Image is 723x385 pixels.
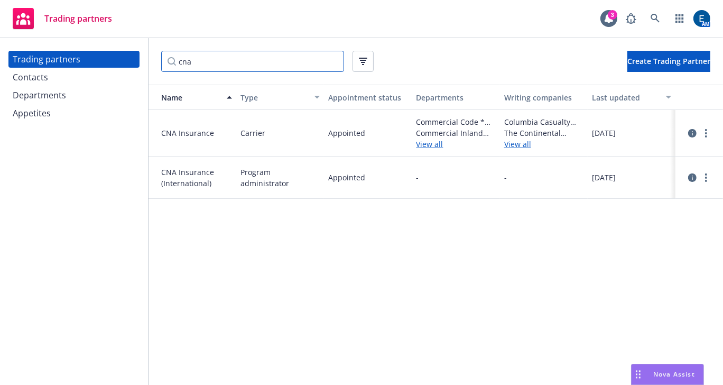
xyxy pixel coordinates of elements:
a: Trading partners [8,4,116,33]
span: - [504,172,507,183]
span: Create Trading Partner [627,56,710,66]
span: Carrier [240,127,265,139]
a: Trading partners [8,51,140,68]
button: Create Trading Partner [627,51,710,72]
a: circleInformation [686,171,699,184]
button: Name [149,85,236,110]
button: Last updated [588,85,675,110]
button: Departments [412,85,500,110]
div: Appetites [13,105,51,122]
button: Nova Assist [631,364,704,385]
div: Last updated [592,92,660,103]
a: Search [645,8,666,29]
a: Appetites [8,105,140,122]
img: photo [693,10,710,27]
span: CNA Insurance [161,127,232,139]
span: CNA Insurance (International) [161,167,232,189]
span: [DATE] [592,127,616,139]
div: Contacts [13,69,48,86]
a: View all [416,139,496,150]
div: Writing companies [504,92,583,103]
span: Appointed [328,127,365,139]
div: Trading partners [13,51,80,68]
div: Name [153,92,220,103]
span: Commercial Inland Marine [416,127,496,139]
button: Writing companies [500,85,588,110]
div: Departments [416,92,496,103]
span: Commercial Code *Do Not Use* [416,116,496,127]
a: more [700,171,712,184]
a: Departments [8,87,140,104]
a: Contacts [8,69,140,86]
div: Drag to move [632,364,645,384]
button: Type [236,85,324,110]
div: Departments [13,87,66,104]
span: Program administrator [240,167,320,189]
span: Appointed [328,172,365,183]
span: Nova Assist [653,370,695,379]
a: more [700,127,712,140]
div: Appointment status [328,92,407,103]
div: Type [240,92,308,103]
span: - [416,172,419,183]
button: Appointment status [324,85,412,110]
input: Filter by keyword... [161,51,344,72]
span: [DATE] [592,172,616,183]
span: Columbia Casualty Company [504,116,583,127]
a: circleInformation [686,127,699,140]
a: Switch app [669,8,690,29]
div: 3 [608,10,617,20]
span: Trading partners [44,14,112,23]
span: The Continental Insurance Company of [US_STATE] [504,127,583,139]
a: Report a Bug [620,8,642,29]
a: View all [504,139,583,150]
